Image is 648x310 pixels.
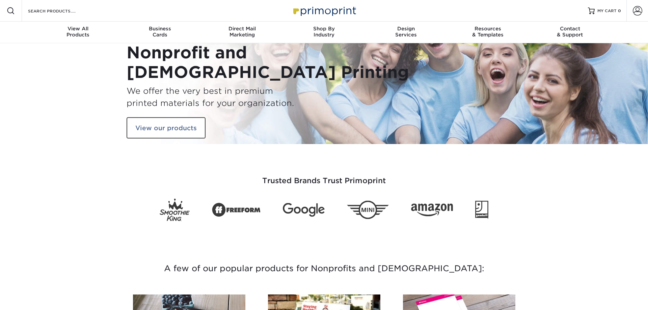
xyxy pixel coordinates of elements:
[529,26,611,38] div: & Support
[475,201,488,219] img: Goodwill
[37,26,119,32] span: View All
[529,26,611,32] span: Contact
[127,160,521,193] h3: Trusted Brands Trust Primoprint
[365,26,447,32] span: Design
[618,8,621,13] span: 0
[529,22,611,43] a: Contact& Support
[597,8,617,14] span: MY CART
[290,3,358,18] img: Primoprint
[447,26,529,32] span: Resources
[119,22,201,43] a: BusinessCards
[283,22,365,43] a: Shop ByIndustry
[119,26,201,32] span: Business
[37,26,119,38] div: Products
[127,85,319,109] h3: We offer the very best in premium printed materials for your organization.
[127,117,206,139] a: View our products
[283,26,365,32] span: Shop By
[127,245,521,292] h3: A few of our popular products for Nonprofits and [DEMOGRAPHIC_DATA]:
[119,26,201,38] div: Cards
[365,26,447,38] div: Services
[212,199,261,221] img: Freeform
[283,203,325,217] img: Google
[27,7,93,15] input: SEARCH PRODUCTS.....
[37,22,119,43] a: View AllProducts
[447,26,529,38] div: & Templates
[201,22,283,43] a: Direct MailMarketing
[347,201,389,219] img: Mini
[201,26,283,38] div: Marketing
[283,26,365,38] div: Industry
[201,26,283,32] span: Direct Mail
[365,22,447,43] a: DesignServices
[160,199,190,221] img: Smoothie King
[411,203,453,216] img: Amazon
[447,22,529,43] a: Resources& Templates
[127,43,319,82] h1: Nonprofit and [DEMOGRAPHIC_DATA] Printing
